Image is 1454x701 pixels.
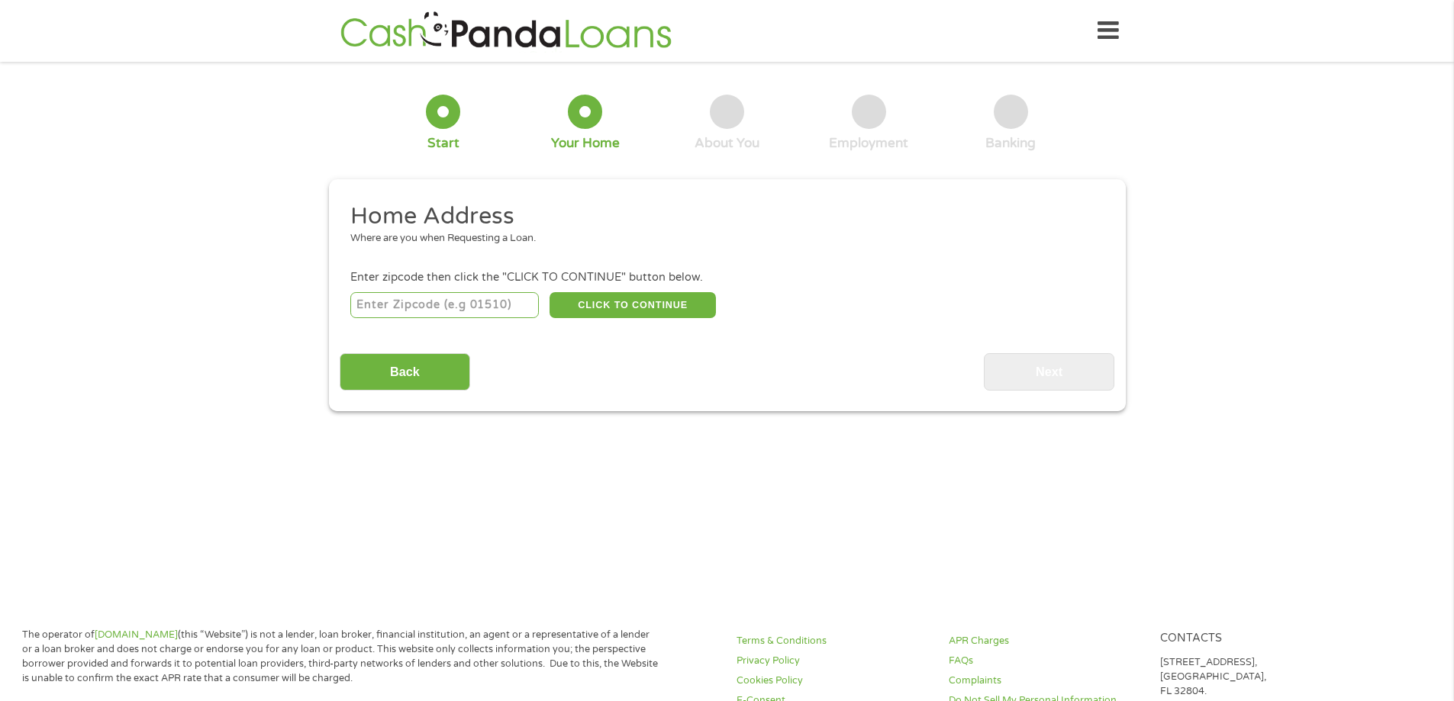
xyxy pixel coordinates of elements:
[551,135,620,152] div: Your Home
[427,135,459,152] div: Start
[985,135,1036,152] div: Banking
[350,201,1092,232] h2: Home Address
[949,654,1143,668] a: FAQs
[695,135,759,152] div: About You
[350,231,1092,246] div: Where are you when Requesting a Loan.
[949,634,1143,648] a: APR Charges
[350,269,1103,286] div: Enter zipcode then click the "CLICK TO CONTINUE" button below.
[737,654,930,668] a: Privacy Policy
[350,292,539,318] input: Enter Zipcode (e.g 01510)
[737,634,930,648] a: Terms & Conditions
[829,135,908,152] div: Employment
[737,674,930,688] a: Cookies Policy
[1160,632,1354,646] h4: Contacts
[340,353,470,391] input: Back
[984,353,1114,391] input: Next
[22,628,659,686] p: The operator of (this “Website”) is not a lender, loan broker, financial institution, an agent or...
[95,629,178,641] a: [DOMAIN_NAME]
[550,292,716,318] button: CLICK TO CONTINUE
[1160,655,1354,699] p: [STREET_ADDRESS], [GEOGRAPHIC_DATA], FL 32804.
[949,674,1143,688] a: Complaints
[336,9,676,53] img: GetLoanNow Logo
